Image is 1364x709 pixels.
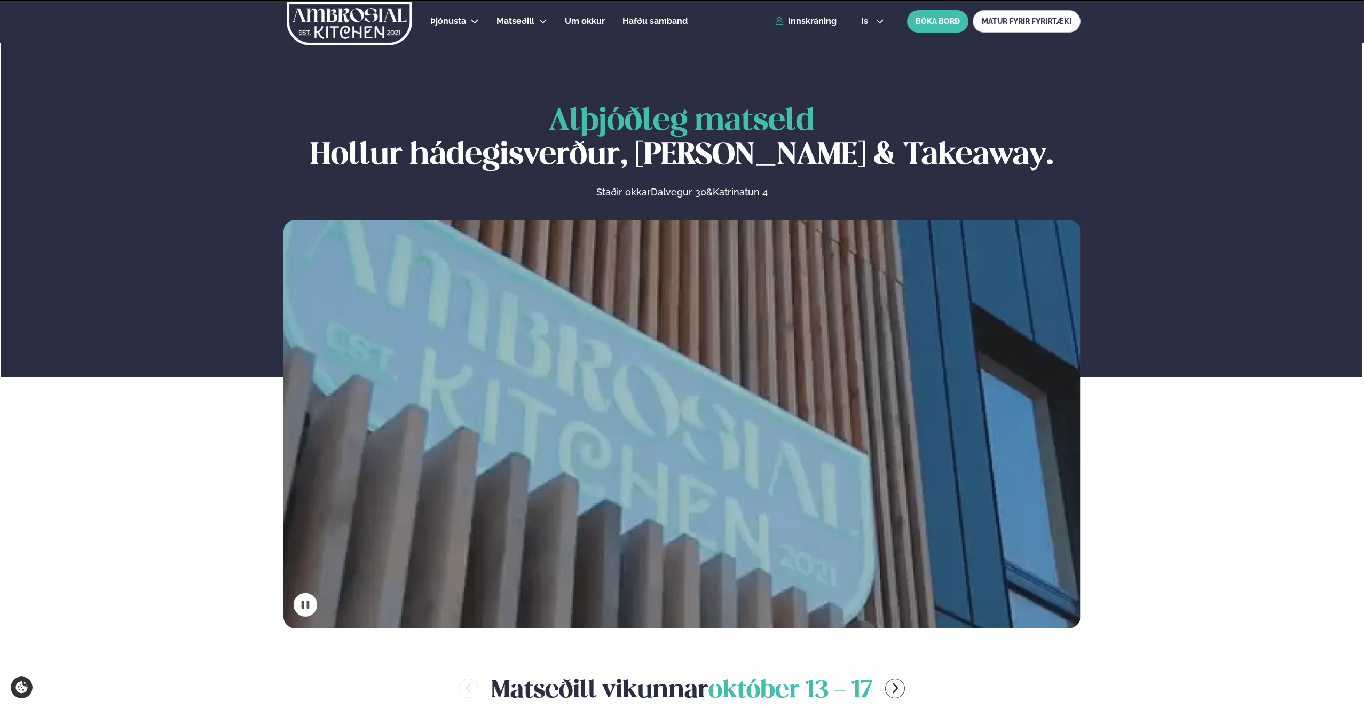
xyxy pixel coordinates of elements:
[565,16,605,26] span: Um okkur
[491,671,872,706] h2: Matseðill vikunnar
[283,105,1081,173] h1: Hollur hádegisverður, [PERSON_NAME] & Takeaway.
[885,679,905,698] button: menu-btn-right
[861,17,871,26] span: is
[651,186,706,199] a: Dalvegur 30
[430,15,466,28] a: Þjónusta
[459,679,478,698] button: menu-btn-left
[973,10,1081,33] a: MATUR FYRIR FYRIRTÆKI
[11,676,33,698] a: Cookie settings
[549,107,815,136] span: Alþjóðleg matseld
[480,186,884,199] p: Staðir okkar &
[775,17,837,26] a: Innskráning
[907,10,968,33] button: BÓKA BORÐ
[496,15,534,28] a: Matseðill
[430,16,466,26] span: Þjónusta
[496,16,534,26] span: Matseðill
[565,15,605,28] a: Um okkur
[853,17,893,26] button: is
[622,16,688,26] span: Hafðu samband
[708,679,872,703] span: október 13 - 17
[713,186,768,199] a: Katrinatun 4
[622,15,688,28] a: Hafðu samband
[286,2,413,45] img: logo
